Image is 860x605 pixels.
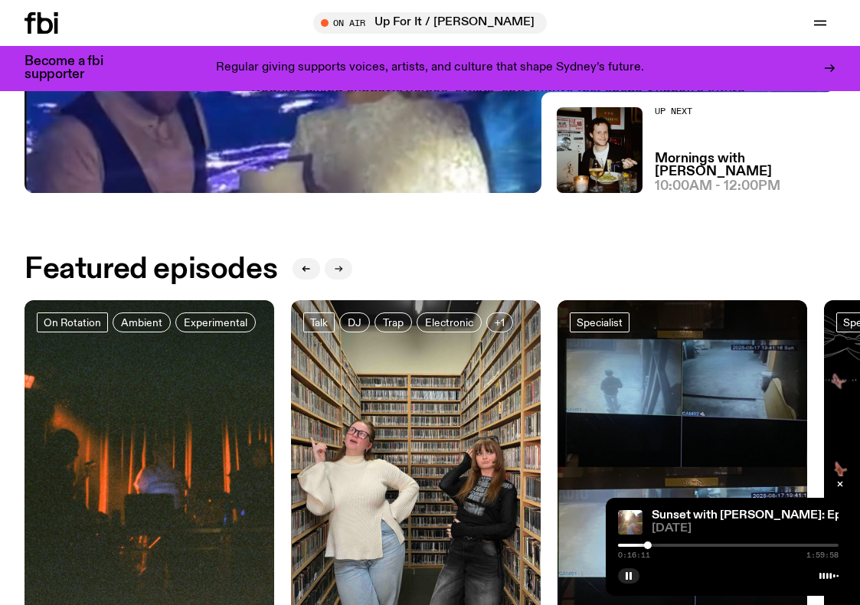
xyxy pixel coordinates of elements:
[339,312,370,332] a: DJ
[37,312,108,332] a: On Rotation
[216,61,644,75] p: Regular giving supports voices, artists, and culture that shape Sydney’s future.
[383,316,404,328] span: Trap
[577,316,623,328] span: Specialist
[655,152,835,178] a: Mornings with [PERSON_NAME]
[655,107,835,116] h2: Up Next
[303,312,335,332] a: Talk
[570,312,629,332] a: Specialist
[417,312,482,332] a: Electronic
[348,316,361,328] span: DJ
[25,256,277,283] h2: Featured episodes
[655,180,780,193] span: 10:00am - 12:00pm
[184,316,247,328] span: Experimental
[175,312,256,332] a: Experimental
[486,312,513,332] button: +1
[652,523,839,535] span: [DATE]
[495,316,505,328] span: +1
[44,316,101,328] span: On Rotation
[618,551,650,559] span: 0:16:11
[313,12,547,34] button: On AirUp For It / [PERSON_NAME]
[806,551,839,559] span: 1:59:58
[557,107,643,193] img: Sam blankly stares at the camera, brightly lit by a camera flash wearing a hat collared shirt and...
[121,316,162,328] span: Ambient
[310,316,328,328] span: Talk
[374,312,412,332] a: Trap
[425,316,473,328] span: Electronic
[113,312,171,332] a: Ambient
[25,55,123,81] h3: Become a fbi supporter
